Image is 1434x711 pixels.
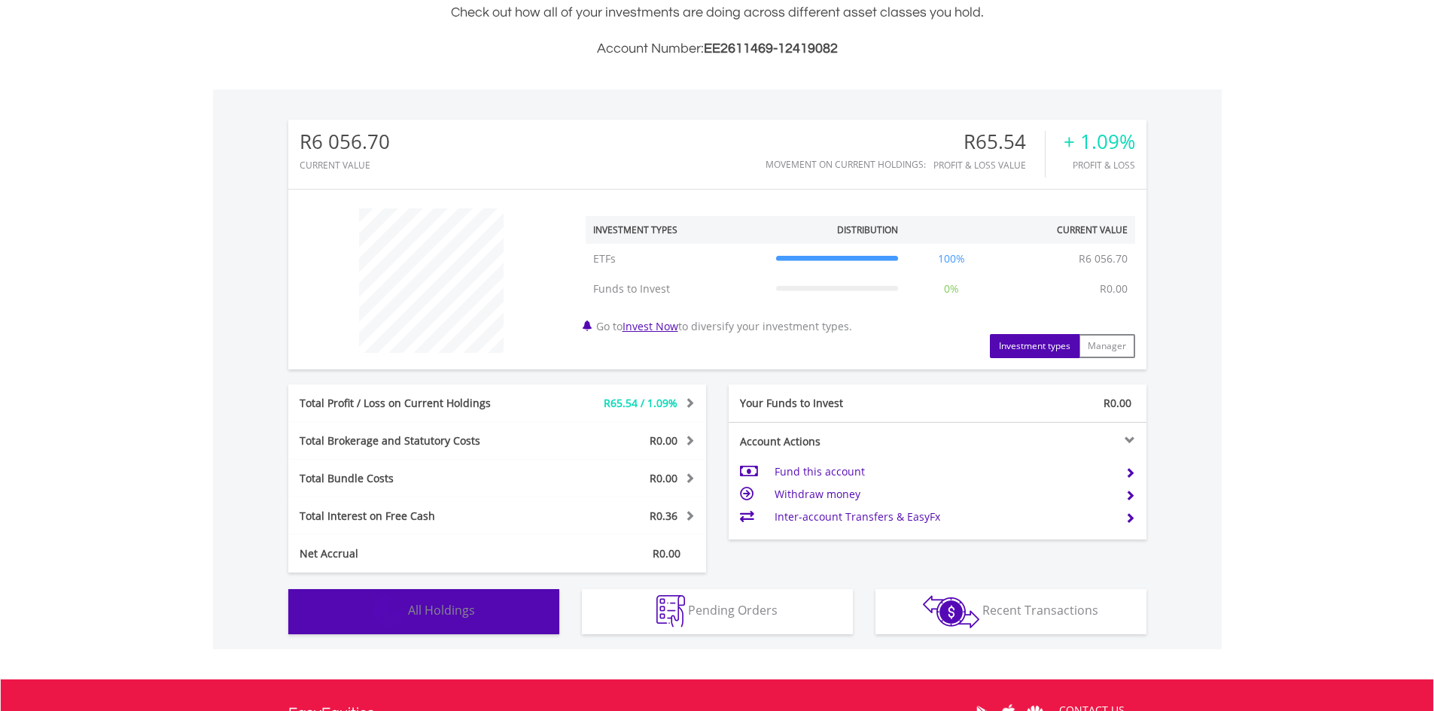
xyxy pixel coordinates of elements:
td: Withdraw money [775,483,1113,506]
div: Movement on Current Holdings: [766,160,926,169]
button: Recent Transactions [875,589,1146,634]
div: Total Interest on Free Cash [288,509,532,524]
div: Total Bundle Costs [288,471,532,486]
span: All Holdings [408,602,475,618]
div: Your Funds to Invest [729,396,938,411]
td: Inter-account Transfers & EasyFx [775,506,1113,528]
div: Profit & Loss [1064,160,1135,170]
td: 100% [906,244,997,274]
td: R0.00 [1092,274,1135,304]
a: Invest Now [623,319,678,333]
img: transactions-zar-wht.png [923,595,979,628]
img: holdings-wht.png [373,595,405,627]
th: Investment Types [586,216,769,244]
span: R65.54 / 1.09% [604,396,677,410]
button: Investment types [990,334,1079,358]
div: R6 056.70 [300,131,390,153]
span: Recent Transactions [982,602,1098,618]
td: 0% [906,274,997,304]
button: All Holdings [288,589,559,634]
td: Funds to Invest [586,274,769,304]
div: Go to to diversify your investment types. [574,201,1146,358]
span: R0.00 [650,433,677,448]
div: Net Accrual [288,546,532,561]
img: pending_instructions-wht.png [656,595,685,627]
div: CURRENT VALUE [300,160,390,170]
div: R65.54 [933,131,1045,153]
td: Fund this account [775,460,1113,483]
h3: Account Number: [288,38,1146,59]
span: R0.00 [650,471,677,485]
button: Pending Orders [582,589,853,634]
span: R0.00 [653,546,680,561]
span: Pending Orders [688,602,778,618]
div: Check out how all of your investments are doing across different asset classes you hold. [288,2,1146,59]
th: Current Value [997,216,1135,244]
span: R0.36 [650,509,677,523]
button: Manager [1079,334,1135,358]
span: R0.00 [1104,396,1131,410]
div: Total Brokerage and Statutory Costs [288,433,532,448]
span: EE2611469-12419082 [704,41,838,56]
div: Profit & Loss Value [933,160,1045,170]
td: R6 056.70 [1071,244,1135,274]
td: ETFs [586,244,769,274]
div: Total Profit / Loss on Current Holdings [288,396,532,411]
div: Distribution [837,223,898,236]
div: Account Actions [729,434,938,449]
div: + 1.09% [1064,131,1135,153]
